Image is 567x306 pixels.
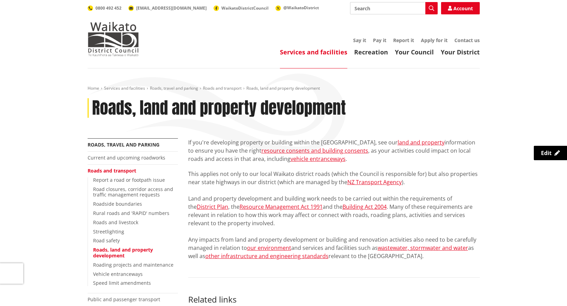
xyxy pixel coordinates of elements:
a: Apply for it [421,37,448,43]
span: Edit [541,149,552,157]
a: 0800 492 452 [88,5,121,11]
a: Services and facilities [280,48,347,56]
a: Contact us [454,37,480,43]
a: [EMAIL_ADDRESS][DOMAIN_NAME] [128,5,207,11]
a: Edit [534,146,567,160]
a: Roads and transport [88,167,136,174]
a: Roadside boundaries [93,201,142,207]
a: Building Act 2004 [343,203,387,211]
a: Streetlighting [93,228,124,235]
h3: Related links [188,295,480,305]
a: Account [441,2,480,14]
a: Roads, travel and parking [150,85,198,91]
span: Roads, land and property development [246,85,320,91]
a: Public and passenger transport [88,296,160,303]
a: resource consents and building consents [261,147,368,154]
a: Roads, travel and parking [88,141,159,148]
img: Waikato District Council - Te Kaunihera aa Takiwaa o Waikato [88,22,139,56]
a: Current and upcoming roadworks [88,154,165,161]
a: Resource Management Act 1991 [240,203,323,211]
span: 0800 492 452 [95,5,121,11]
a: @WaikatoDistrict [275,5,319,11]
a: other infrastructure and engineering standards [205,252,328,260]
a: vehicle entranceways [291,155,346,163]
a: Rural roads and 'RAPID' numbers [93,210,169,216]
a: Services and facilities [104,85,145,91]
a: Vehicle entranceways [93,271,143,277]
a: Report it [393,37,414,43]
a: wastewater, stormwater and water [378,244,468,252]
p: If you're developing property or building within the [GEOGRAPHIC_DATA], see our information to en... [188,138,480,163]
a: our environment [247,244,291,252]
h1: Roads, land and property development [92,98,346,118]
a: WaikatoDistrictCouncil [214,5,269,11]
a: Roads and livestock [93,219,138,226]
a: District Plan [197,203,228,211]
a: Home [88,85,99,91]
span: WaikatoDistrictCouncil [221,5,269,11]
a: Recreation [354,48,388,56]
a: Road closures, corridor access and traffic management requests [93,186,173,198]
a: Report a road or footpath issue [93,177,165,183]
a: NZ Transport Agency [347,178,402,186]
a: land and property [398,139,444,146]
span: @WaikatoDistrict [283,5,319,11]
a: Your Council [395,48,434,56]
a: Roading projects and maintenance [93,262,173,268]
a: Your District [441,48,480,56]
a: Roads, land and property development [93,246,153,259]
span: [EMAIL_ADDRESS][DOMAIN_NAME] [136,5,207,11]
nav: breadcrumb [88,86,480,91]
a: Say it [353,37,366,43]
p: This applies not only to our local Waikato district roads (which the Council is responsible for) ... [188,170,480,260]
a: Pay it [373,37,386,43]
a: Road safety [93,237,120,244]
a: Speed limit amendments [93,280,151,286]
input: Search input [350,2,438,14]
a: Roads and transport [203,85,242,91]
